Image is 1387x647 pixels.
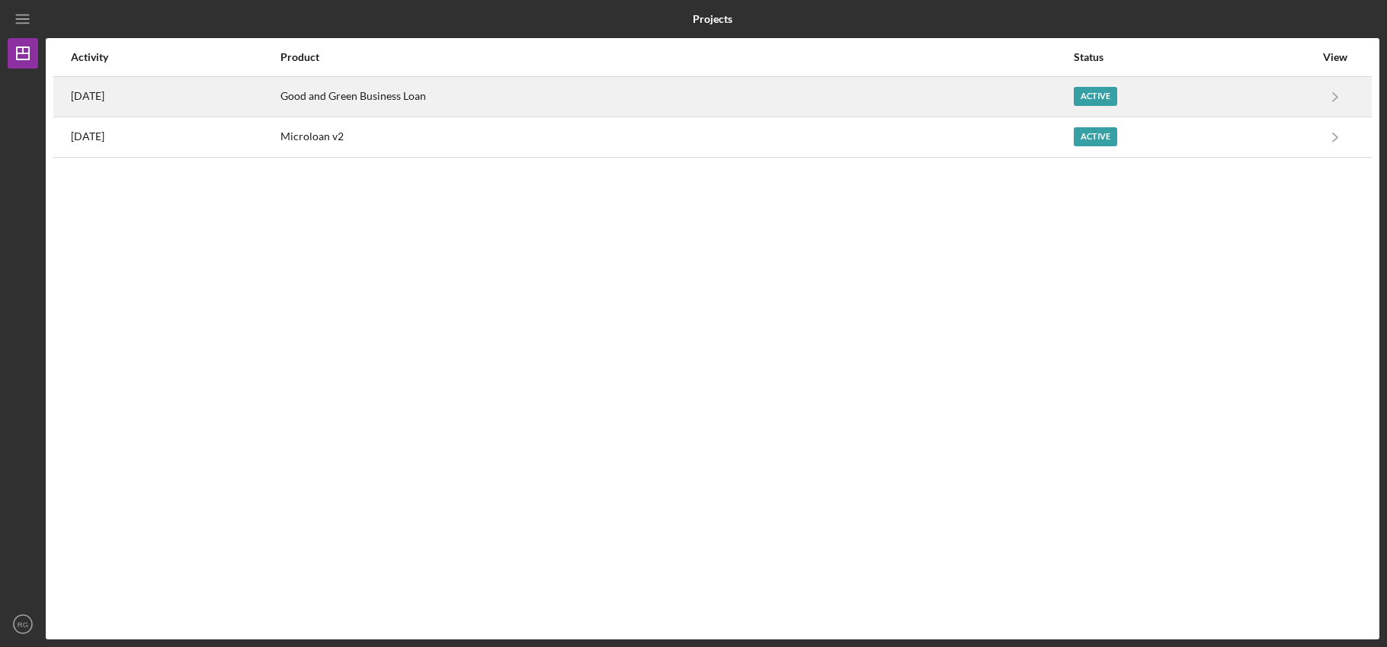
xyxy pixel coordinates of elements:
[8,609,38,639] button: RG
[1074,87,1117,106] div: Active
[280,118,1072,156] div: Microloan v2
[280,78,1072,116] div: Good and Green Business Loan
[693,13,732,25] b: Projects
[71,90,104,102] time: 2025-09-10 18:22
[1074,51,1315,63] div: Status
[1074,127,1117,146] div: Active
[71,51,279,63] div: Activity
[18,620,28,629] text: RG
[71,130,104,143] time: 2025-09-05 02:58
[1316,51,1354,63] div: View
[280,51,1072,63] div: Product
